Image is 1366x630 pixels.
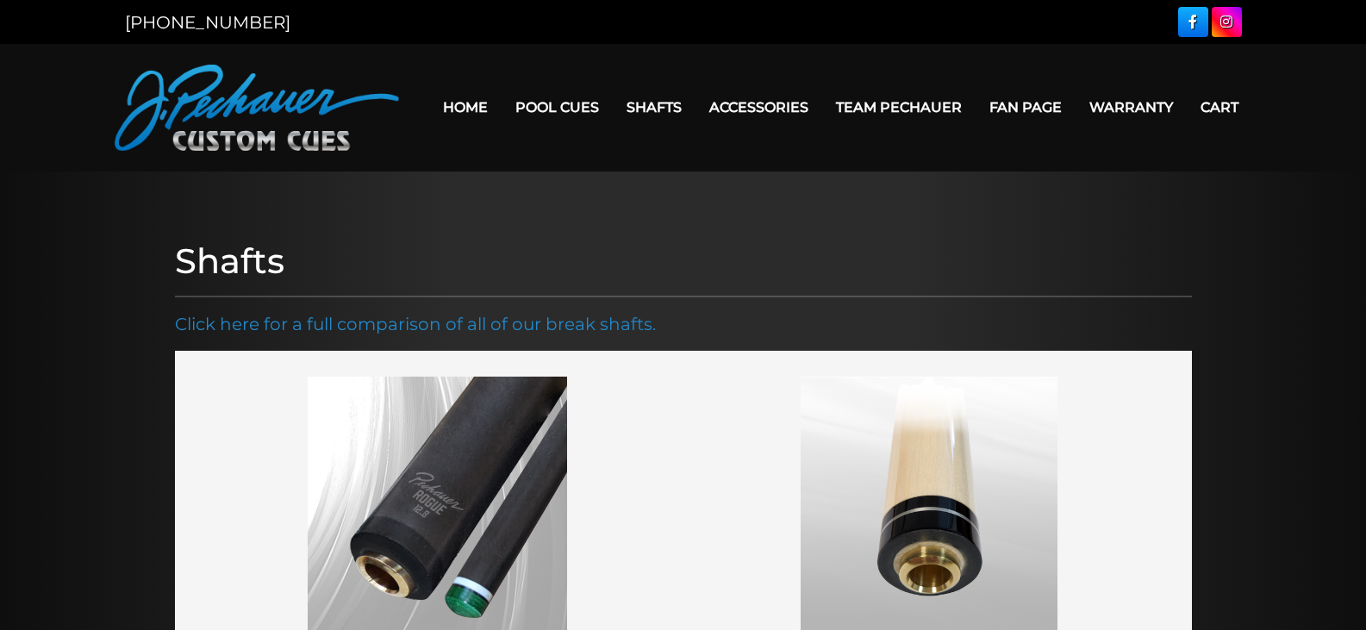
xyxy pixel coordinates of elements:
[613,85,695,129] a: Shafts
[125,12,290,33] a: [PHONE_NUMBER]
[175,240,1192,282] h1: Shafts
[115,65,399,151] img: Pechauer Custom Cues
[175,314,656,334] a: Click here for a full comparison of all of our break shafts.
[695,85,822,129] a: Accessories
[976,85,1076,129] a: Fan Page
[1187,85,1252,129] a: Cart
[429,85,502,129] a: Home
[502,85,613,129] a: Pool Cues
[1076,85,1187,129] a: Warranty
[822,85,976,129] a: Team Pechauer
